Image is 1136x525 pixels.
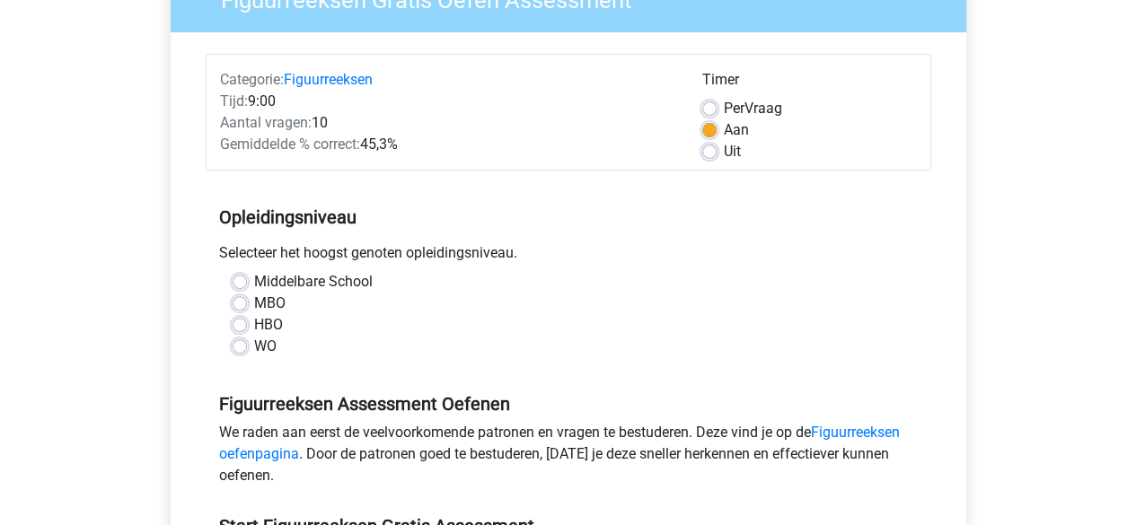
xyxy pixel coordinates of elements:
[220,92,248,109] span: Tijd:
[207,112,689,134] div: 10
[702,69,917,98] div: Timer
[724,100,744,117] span: Per
[254,314,283,336] label: HBO
[219,393,918,415] h5: Figuurreeksen Assessment Oefenen
[220,71,284,88] span: Categorie:
[207,91,689,112] div: 9:00
[724,141,741,162] label: Uit
[220,114,312,131] span: Aantal vragen:
[254,271,373,293] label: Middelbare School
[207,134,689,155] div: 45,3%
[220,136,360,153] span: Gemiddelde % correct:
[206,422,931,494] div: We raden aan eerst de veelvoorkomende patronen en vragen te bestuderen. Deze vind je op de . Door...
[724,119,749,141] label: Aan
[206,242,931,271] div: Selecteer het hoogst genoten opleidingsniveau.
[284,71,373,88] a: Figuurreeksen
[724,98,782,119] label: Vraag
[219,199,918,235] h5: Opleidingsniveau
[254,336,277,357] label: WO
[254,293,286,314] label: MBO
